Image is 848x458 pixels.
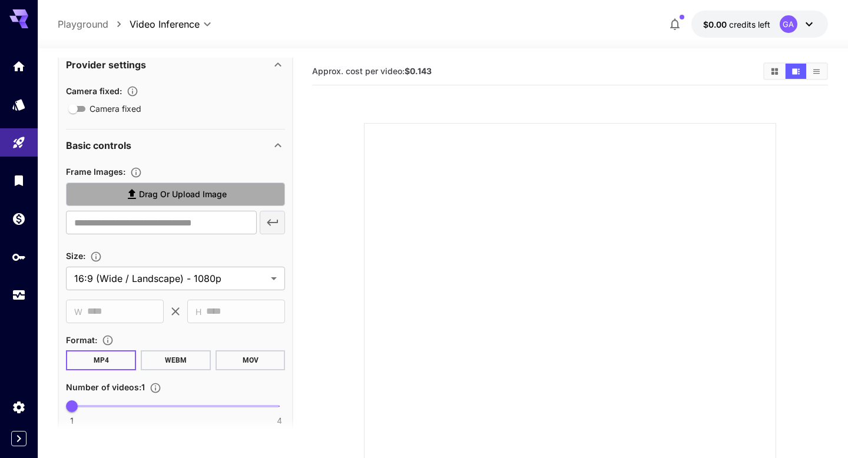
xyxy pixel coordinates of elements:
button: Expand sidebar [11,431,26,446]
a: Playground [58,17,108,31]
p: Basic controls [66,138,131,152]
span: Camera fixed [90,102,141,115]
span: Number of videos : 1 [66,382,145,392]
button: Choose the file format for the output video. [97,334,118,346]
div: Playground [12,135,26,150]
div: Home [12,59,26,74]
div: Provider settings [66,51,285,79]
span: credits left [729,19,770,29]
button: MP4 [66,350,136,370]
div: Usage [12,288,26,303]
span: Camera fixed : [66,86,122,96]
span: Approx. cost per video: [312,66,432,76]
button: Upload frame images. [125,167,147,178]
span: 4 [277,415,282,427]
div: Settings [12,400,26,414]
button: Show videos in list view [806,64,827,79]
b: $0.143 [405,66,432,76]
span: W [74,305,82,318]
p: Provider settings [66,58,146,72]
button: Show videos in video view [786,64,806,79]
div: $0.00 [703,18,770,31]
span: Drag or upload image [139,187,227,202]
span: H [196,305,201,318]
label: Drag or upload image [66,182,285,207]
div: Wallet [12,211,26,226]
div: GA [780,15,797,33]
button: Show videos in grid view [764,64,785,79]
button: WEBM [141,350,211,370]
nav: breadcrumb [58,17,130,31]
span: 16:9 (Wide / Landscape) - 1080p [74,271,266,286]
button: $0.00GA [691,11,828,38]
span: Video Inference [130,17,200,31]
span: Frame Images : [66,167,125,177]
div: Models [12,97,26,112]
span: Format : [66,335,97,345]
div: Library [12,173,26,188]
div: Show videos in grid viewShow videos in video viewShow videos in list view [763,62,828,80]
div: Basic controls [66,131,285,160]
span: Size : [66,251,85,261]
button: MOV [216,350,286,370]
span: $0.00 [703,19,729,29]
button: Adjust the dimensions of the generated image by specifying its width and height in pixels, or sel... [85,251,107,263]
div: API Keys [12,250,26,264]
button: Specify how many videos to generate in a single request. Each video generation will be charged se... [145,382,166,394]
